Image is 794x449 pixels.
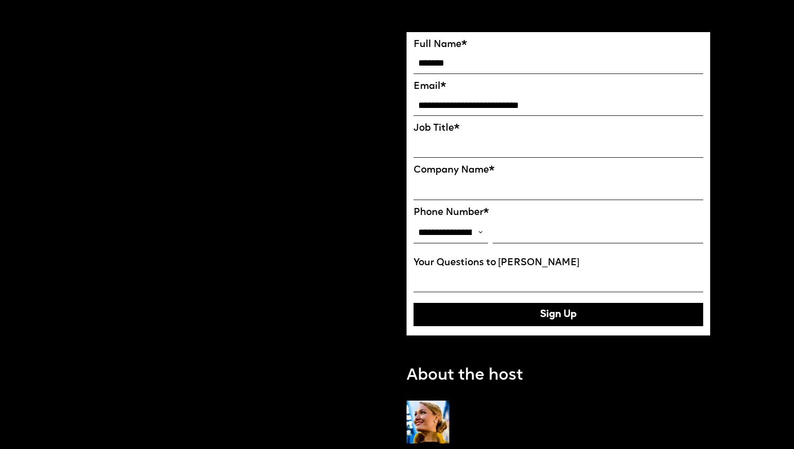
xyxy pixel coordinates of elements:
[414,303,704,326] button: Sign Up
[407,364,523,388] p: About the host
[414,165,704,176] label: Company Name
[414,123,704,134] label: Job Title
[414,81,704,93] label: Email
[414,39,704,51] label: Full Name
[414,257,704,269] label: Your Questions to [PERSON_NAME]
[414,207,704,219] label: Phone Number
